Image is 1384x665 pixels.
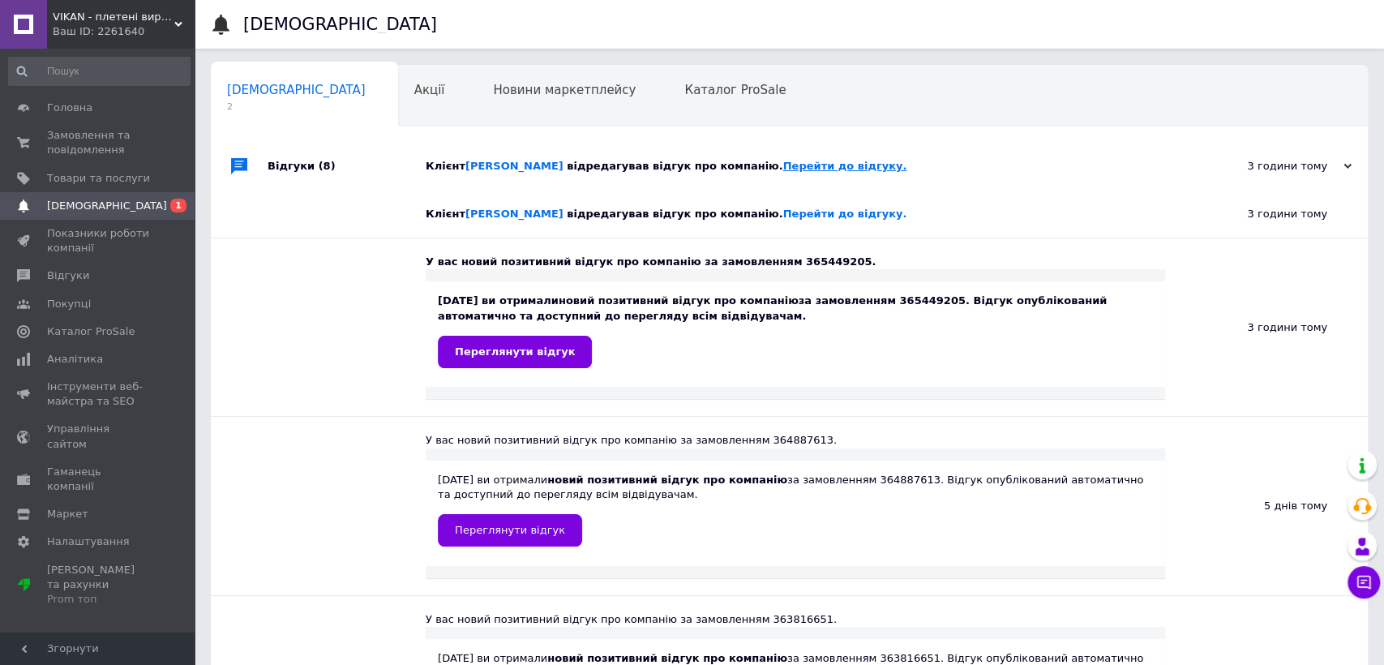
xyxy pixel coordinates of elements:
[47,352,103,367] span: Аналітика
[170,199,186,212] span: 1
[438,294,1153,367] div: [DATE] ви отримали за замовленням 365449205. Відгук опублікований автоматично та доступний до пер...
[47,422,150,451] span: Управління сайтом
[243,15,437,34] h1: [DEMOGRAPHIC_DATA]
[455,345,575,358] span: Переглянути відгук
[567,160,906,172] span: відредагував відгук про компанію.
[684,83,786,97] span: Каталог ProSale
[47,226,150,255] span: Показники роботи компанії
[567,208,906,220] span: відредагував відгук про компанію.
[1165,238,1368,416] div: 3 години тому
[47,101,92,115] span: Головна
[493,83,636,97] span: Новини маркетплейсу
[227,101,366,113] span: 2
[47,380,150,409] span: Інструменти веб-майстра та SEO
[783,208,907,220] a: Перейти до відгуку.
[547,474,787,486] b: новий позитивний відгук про компанію
[47,465,150,494] span: Гаманець компанії
[426,433,1165,448] div: У вас новий позитивний відгук про компанію за замовленням 364887613.
[47,199,167,213] span: [DEMOGRAPHIC_DATA]
[438,336,592,368] a: Переглянути відгук
[8,57,191,86] input: Пошук
[47,268,89,283] span: Відгуки
[455,524,565,536] span: Переглянути відгук
[1348,566,1380,598] button: Чат з покупцем
[268,142,426,191] div: Відгуки
[465,208,563,220] a: [PERSON_NAME]
[438,473,1153,547] div: [DATE] ви отримали за замовленням 364887613. Відгук опублікований автоматично та доступний до пер...
[319,160,336,172] span: (8)
[47,592,150,607] div: Prom топ
[426,255,1165,269] div: У вас новий позитивний відгук про компанію за замовленням 365449205.
[47,563,150,607] span: [PERSON_NAME] та рахунки
[559,294,799,307] b: новий позитивний відгук про компанію
[465,160,563,172] a: [PERSON_NAME]
[547,652,787,664] b: новий позитивний відгук про компанію
[53,10,174,24] span: VIKAN - плетені вироби, форми для розстойки, пекарський інвентар
[47,507,88,521] span: Маркет
[47,171,150,186] span: Товари та послуги
[1189,159,1352,174] div: 3 години тому
[227,83,366,97] span: [DEMOGRAPHIC_DATA]
[1165,417,1368,594] div: 5 днів тому
[426,208,906,220] span: Клієнт
[414,83,445,97] span: Акції
[47,324,135,339] span: Каталог ProSale
[438,514,582,547] a: Переглянути відгук
[47,297,91,311] span: Покупці
[426,612,1165,627] div: У вас новий позитивний відгук про компанію за замовленням 363816651.
[53,24,195,39] div: Ваш ID: 2261640
[47,534,130,549] span: Налаштування
[1165,191,1368,238] div: 3 години тому
[426,160,906,172] span: Клієнт
[47,128,150,157] span: Замовлення та повідомлення
[783,160,907,172] a: Перейти до відгуку.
